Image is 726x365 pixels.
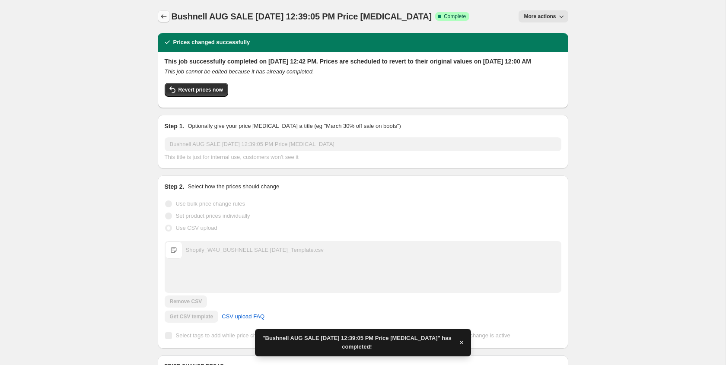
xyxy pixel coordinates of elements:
[165,83,228,97] button: Revert prices now
[158,10,170,22] button: Price change jobs
[222,312,264,321] span: CSV upload FAQ
[172,12,432,21] span: Bushnell AUG SALE [DATE] 12:39:05 PM Price [MEDICAL_DATA]
[165,57,561,66] h2: This job successfully completed on [DATE] 12:42 PM. Prices are scheduled to revert to their origi...
[176,213,250,219] span: Set product prices individually
[165,154,299,160] span: This title is just for internal use, customers won't see it
[176,332,291,339] span: Select tags to add while price change is active
[165,68,314,75] i: This job cannot be edited because it has already completed.
[178,86,223,93] span: Revert prices now
[173,38,250,47] h2: Prices changed successfully
[176,225,217,231] span: Use CSV upload
[188,122,401,130] p: Optionally give your price [MEDICAL_DATA] a title (eg "March 30% off sale on boots")
[217,310,270,324] a: CSV upload FAQ
[165,137,561,151] input: 30% off holiday sale
[165,182,185,191] h2: Step 2.
[186,246,324,254] div: Shopify_W4U_BUSHNELL SALE [DATE]_Template.csv
[444,13,466,20] span: Complete
[524,13,556,20] span: More actions
[260,334,454,351] span: "Bushnell AUG SALE [DATE] 12:39:05 PM Price [MEDICAL_DATA]" has completed!
[188,182,279,191] p: Select how the prices should change
[176,200,245,207] span: Use bulk price change rules
[165,122,185,130] h2: Step 1.
[519,10,568,22] button: More actions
